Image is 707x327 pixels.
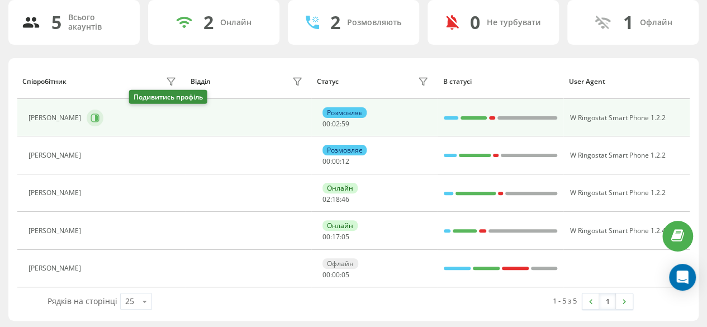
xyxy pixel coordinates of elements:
div: : : [322,271,349,279]
div: Відділ [191,78,210,86]
div: Всього акаунтів [68,13,126,32]
div: : : [322,120,349,128]
div: : : [322,158,349,165]
span: 12 [341,157,349,166]
div: Розмовляють [347,18,401,27]
div: 5 [51,12,61,33]
div: Статус [317,78,339,86]
span: 00 [322,232,330,241]
span: 02 [332,119,340,129]
div: Не турбувати [487,18,541,27]
span: W Ringostat Smart Phone 1.2.2 [570,113,665,122]
div: [PERSON_NAME] [29,189,84,197]
div: 1 [623,12,633,33]
div: В статусі [443,78,558,86]
div: Open Intercom Messenger [669,264,696,291]
span: 17 [332,232,340,241]
div: [PERSON_NAME] [29,151,84,159]
div: Подивитись профіль [129,90,207,104]
span: 00 [322,157,330,166]
span: 18 [332,195,340,204]
div: 2 [203,12,213,33]
div: Офлайн [640,18,672,27]
div: Онлайн [220,18,252,27]
div: Офлайн [322,258,358,269]
div: Розмовляє [322,145,367,155]
span: 59 [341,119,349,129]
a: 1 [599,293,616,309]
div: 0 [470,12,480,33]
span: Рядків на сторінці [48,296,117,306]
div: : : [322,233,349,241]
div: : : [322,196,349,203]
span: 00 [322,119,330,129]
span: 02 [322,195,330,204]
div: 25 [125,296,134,307]
span: W Ringostat Smart Phone 1.2.2 [570,150,665,160]
div: [PERSON_NAME] [29,114,84,122]
span: 05 [341,270,349,279]
span: 00 [332,157,340,166]
div: Онлайн [322,183,358,193]
div: 1 - 5 з 5 [553,295,577,306]
span: 46 [341,195,349,204]
span: 00 [322,270,330,279]
span: 05 [341,232,349,241]
div: [PERSON_NAME] [29,264,84,272]
div: Онлайн [322,220,358,231]
div: [PERSON_NAME] [29,227,84,235]
div: Співробітник [22,78,67,86]
div: 2 [330,12,340,33]
div: User Agent [569,78,685,86]
span: 00 [332,270,340,279]
div: Розмовляє [322,107,367,118]
span: W Ringostat Smart Phone 1.2.4 [570,226,665,235]
span: W Ringostat Smart Phone 1.2.2 [570,188,665,197]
